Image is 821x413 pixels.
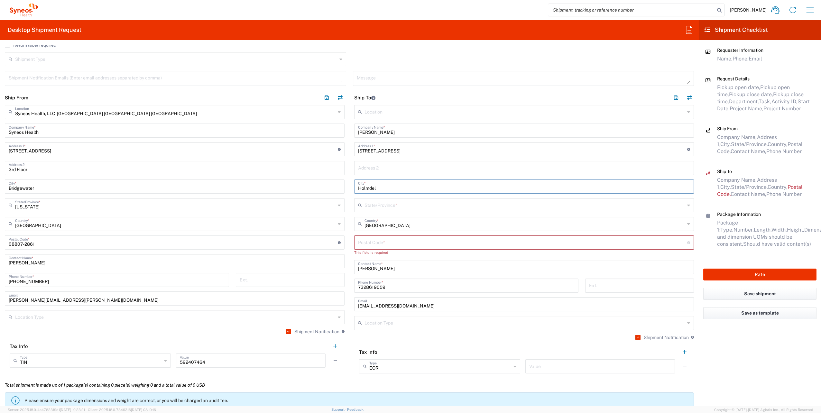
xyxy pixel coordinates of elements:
[720,184,731,190] span: City,
[717,134,757,140] span: Company Name,
[768,184,788,190] span: Country,
[749,56,762,62] span: Email
[703,307,816,319] button: Save as template
[730,106,763,112] span: Project Name,
[730,7,767,13] span: [PERSON_NAME]
[733,227,754,233] span: Number,
[763,106,801,112] span: Project Number
[635,335,689,340] label: Shipment Notification
[717,76,750,81] span: Request Details
[720,141,731,147] span: City,
[766,148,802,154] span: Phone Number
[771,227,787,233] span: Width,
[703,288,816,300] button: Save shipment
[705,26,768,34] h2: Shipment Checklist
[8,408,85,412] span: Server: 2025.18.0-4e47823f9d1
[714,407,813,413] span: Copyright © [DATE]-[DATE] Agistix Inc., All Rights Reserved
[731,148,766,154] span: Contact Name,
[717,177,757,183] span: Company Name,
[359,349,377,355] h2: Tax Info
[771,98,798,105] span: Activity ID,
[717,56,733,62] span: Name,
[717,220,738,233] span: Package 1:
[354,250,694,255] div: This field is required
[729,98,759,105] span: Department,
[768,141,788,147] span: Country,
[733,56,749,62] span: Phone,
[720,227,733,233] span: Type,
[347,408,364,411] a: Feedback
[24,398,691,403] p: Please ensure your package dimensions and weight are correct, or you will be charged an audit fee.
[766,191,802,197] span: Phone Number
[131,408,156,412] span: [DATE] 08:10:16
[731,184,768,190] span: State/Province,
[5,95,28,101] h2: Ship From
[5,42,56,48] label: Return label required
[331,408,347,411] a: Support
[717,84,760,90] span: Pickup open date,
[286,329,339,334] label: Shipment Notification
[731,141,768,147] span: State/Province,
[729,91,773,97] span: Pickup close date,
[354,95,375,101] h2: Ship To
[717,126,738,131] span: Ship From
[717,169,732,174] span: Ship To
[10,343,28,350] h2: Tax Info
[60,408,85,412] span: [DATE] 10:23:21
[717,212,761,217] span: Package Information
[8,26,81,34] h2: Desktop Shipment Request
[731,191,766,197] span: Contact Name,
[754,227,771,233] span: Length,
[548,4,715,16] input: Shipment, tracking or reference number
[703,269,816,280] button: Rate
[743,241,811,247] span: Should have valid content(s)
[717,48,763,53] span: Requester Information
[759,98,771,105] span: Task,
[88,408,156,412] span: Client: 2025.18.0-7346316
[787,227,804,233] span: Height,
